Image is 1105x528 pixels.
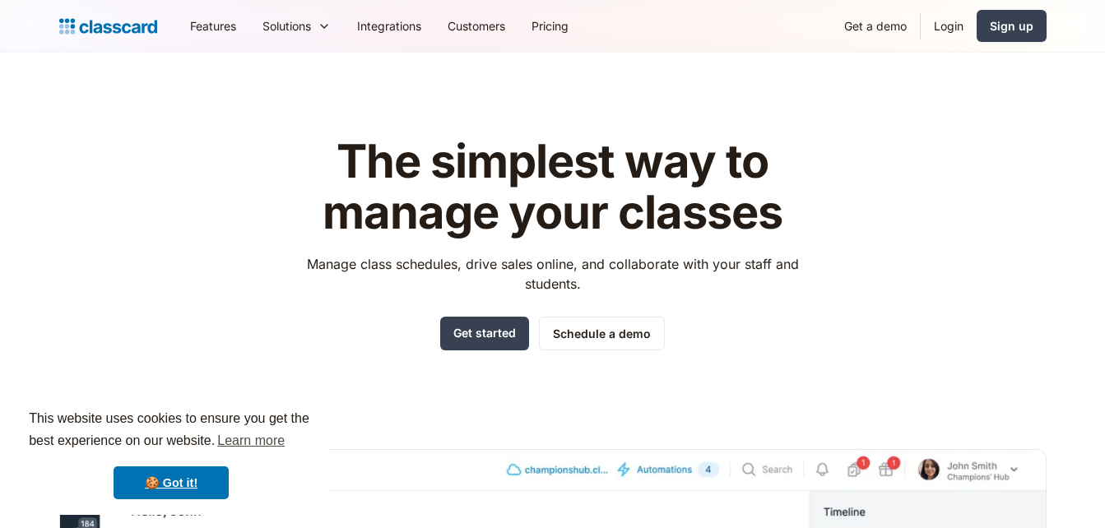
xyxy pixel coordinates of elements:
[977,10,1047,42] a: Sign up
[518,7,582,44] a: Pricing
[29,409,313,453] span: This website uses cookies to ensure you get the best experience on our website.
[539,317,665,350] a: Schedule a demo
[59,15,157,38] a: home
[434,7,518,44] a: Customers
[831,7,920,44] a: Get a demo
[291,137,814,238] h1: The simplest way to manage your classes
[344,7,434,44] a: Integrations
[114,466,229,499] a: dismiss cookie message
[249,7,344,44] div: Solutions
[291,254,814,294] p: Manage class schedules, drive sales online, and collaborate with your staff and students.
[440,317,529,350] a: Get started
[921,7,977,44] a: Login
[990,17,1033,35] div: Sign up
[177,7,249,44] a: Features
[215,428,287,453] a: learn more about cookies
[262,17,311,35] div: Solutions
[13,393,329,515] div: cookieconsent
